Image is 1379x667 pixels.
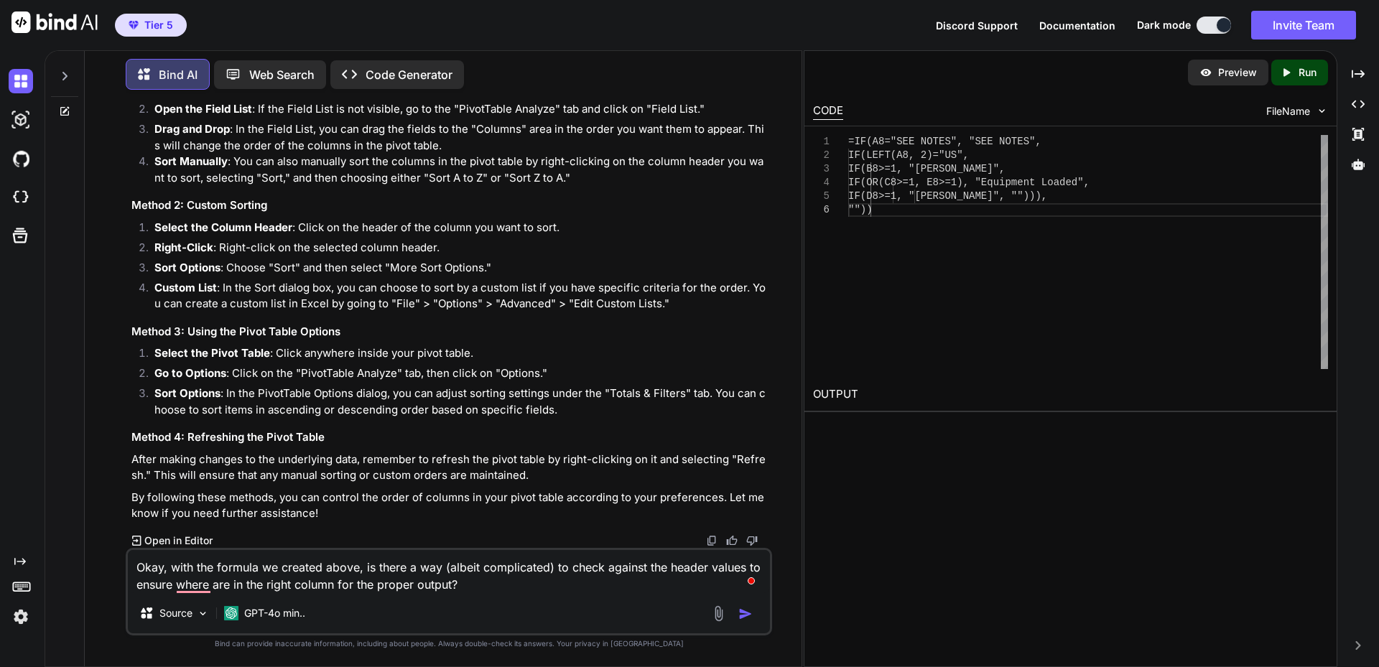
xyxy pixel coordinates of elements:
img: Pick Models [197,607,209,620]
li: : Click on the header of the column you want to sort. [143,220,769,240]
strong: Sort Options [154,261,220,274]
li: : Choose "Sort" and then select "More Sort Options." [143,260,769,280]
strong: Sort Options [154,386,220,400]
p: Open in Editor [144,533,213,548]
div: 1 [813,135,830,149]
img: Bind AI [11,11,98,33]
span: Discord Support [936,19,1018,32]
p: Bind AI [159,66,198,83]
p: Preview [1218,65,1257,80]
button: premiumTier 5 [115,14,187,37]
div: 6 [813,203,830,217]
strong: Drag and Drop [154,122,230,136]
p: GPT-4o min.. [244,606,305,620]
span: IF(LEFT(A8, 2)="US", [848,149,969,161]
h2: OUTPUT [804,378,1337,411]
p: Code Generator [366,66,452,83]
span: Documentation [1039,19,1115,32]
span: ", [1077,177,1090,188]
img: GPT-4o mini [224,606,238,620]
span: IF(OR(C8>=1, E8>=1), "Equipment Loaded [848,177,1077,188]
p: After making changes to the underlying data, remember to refresh the pivot table by right-clickin... [131,452,769,484]
div: 4 [813,176,830,190]
li: : If the Field List is not visible, go to the "PivotTable Analyze" tab and click on "Field List." [143,101,769,121]
li: : Right-click on the selected column header. [143,240,769,260]
img: darkAi-studio [9,108,33,132]
span: IF(B8>=1, "[PERSON_NAME]", [848,163,1005,174]
img: darkChat [9,69,33,93]
strong: Right-Click [154,241,213,254]
li: : Click on the "PivotTable Analyze" tab, then click on "Options." [143,365,769,386]
div: CODE [813,103,843,120]
strong: Open the Field List [154,102,252,116]
textarea: To enrich screen reader interactions, please activate Accessibility in Grammarly extension settings [128,550,770,593]
img: githubDark [9,146,33,171]
div: 5 [813,190,830,203]
p: Bind can provide inaccurate information, including about people. Always double-check its answers.... [126,638,772,649]
img: copy [706,535,718,546]
h3: Method 4: Refreshing the Pivot Table [131,429,769,446]
h3: Method 2: Custom Sorting [131,197,769,214]
img: icon [738,607,753,621]
p: By following these methods, you can control the order of columns in your pivot table according to... [131,490,769,522]
span: Tier 5 [144,18,173,32]
li: : Click anywhere inside your pivot table. [143,345,769,365]
span: "")) [848,204,873,215]
button: Discord Support [936,18,1018,33]
li: : In the PivotTable Options dialog, you can adjust sorting settings under the "Totals & Filters" ... [143,386,769,418]
strong: Go to Options [154,366,226,380]
img: like [726,535,738,546]
img: premium [129,21,139,29]
strong: Custom List [154,281,217,294]
div: 2 [813,149,830,162]
h3: Method 3: Using the Pivot Table Options [131,324,769,340]
span: =IF(A8="SEE NOTES", "SEE NOTES", [848,136,1041,147]
strong: Select the Column Header [154,220,292,234]
strong: Sort Manually [154,154,228,168]
span: FileName [1266,104,1310,118]
button: Invite Team [1251,11,1356,39]
img: dislike [746,535,758,546]
button: Documentation [1039,18,1115,33]
li: : You can also manually sort the columns in the pivot table by right-clicking on the column heade... [143,154,769,186]
div: 3 [813,162,830,176]
strong: Select the Pivot Table [154,346,270,360]
img: cloudideIcon [9,185,33,210]
img: settings [9,605,33,629]
img: attachment [710,605,727,622]
p: Run [1299,65,1317,80]
li: : In the Sort dialog box, you can choose to sort by a custom list if you have specific criteria f... [143,280,769,312]
span: Dark mode [1137,18,1191,32]
img: chevron down [1316,105,1328,117]
p: Source [159,606,192,620]
p: Web Search [249,66,315,83]
li: : In the Field List, you can drag the fields to the "Columns" area in the order you want them to ... [143,121,769,154]
span: IF(D8>=1, "[PERSON_NAME]", ""))), [848,190,1047,202]
img: preview [1199,66,1212,79]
